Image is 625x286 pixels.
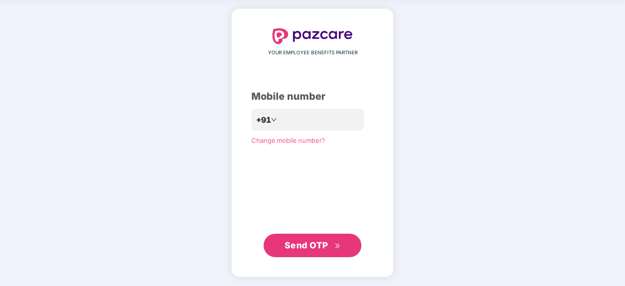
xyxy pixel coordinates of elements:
span: Send OTP [285,240,328,250]
span: YOUR EMPLOYEE BENEFITS PARTNER [268,49,357,57]
span: +91 [256,114,271,126]
button: Send OTPdouble-right [264,234,361,257]
span: down [271,117,277,123]
div: Mobile number [251,89,374,104]
span: double-right [335,243,341,249]
img: logo [272,28,353,44]
a: Change mobile number? [251,136,325,144]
